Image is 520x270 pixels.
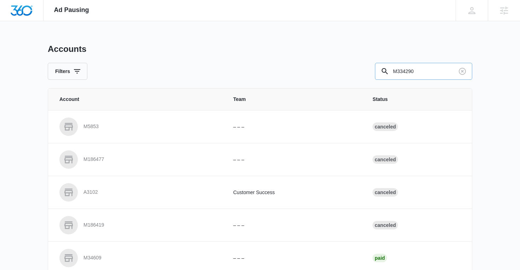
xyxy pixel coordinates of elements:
button: Filters [48,63,87,80]
button: Clear [457,66,468,77]
a: A3102 [59,183,216,202]
div: Canceled [372,122,398,131]
p: – – – [233,156,356,163]
p: – – – [233,254,356,262]
p: M34609 [83,254,102,262]
h1: Accounts [48,44,86,54]
input: Search By Account Number [375,63,472,80]
p: M186419 [83,222,104,229]
span: Team [233,96,356,103]
span: Ad Pausing [54,6,89,14]
p: M186477 [83,156,104,163]
a: M5853 [59,118,216,136]
div: Canceled [372,155,398,164]
p: – – – [233,222,356,229]
div: Canceled [372,188,398,197]
a: M186419 [59,216,216,234]
p: M5853 [83,123,99,130]
div: Canceled [372,221,398,229]
a: M186477 [59,150,216,169]
p: – – – [233,123,356,131]
a: M34609 [59,249,216,267]
p: A3102 [83,189,98,196]
span: Account [59,96,216,103]
span: Status [372,96,461,103]
div: Paid [372,254,387,262]
p: Customer Success [233,189,356,196]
